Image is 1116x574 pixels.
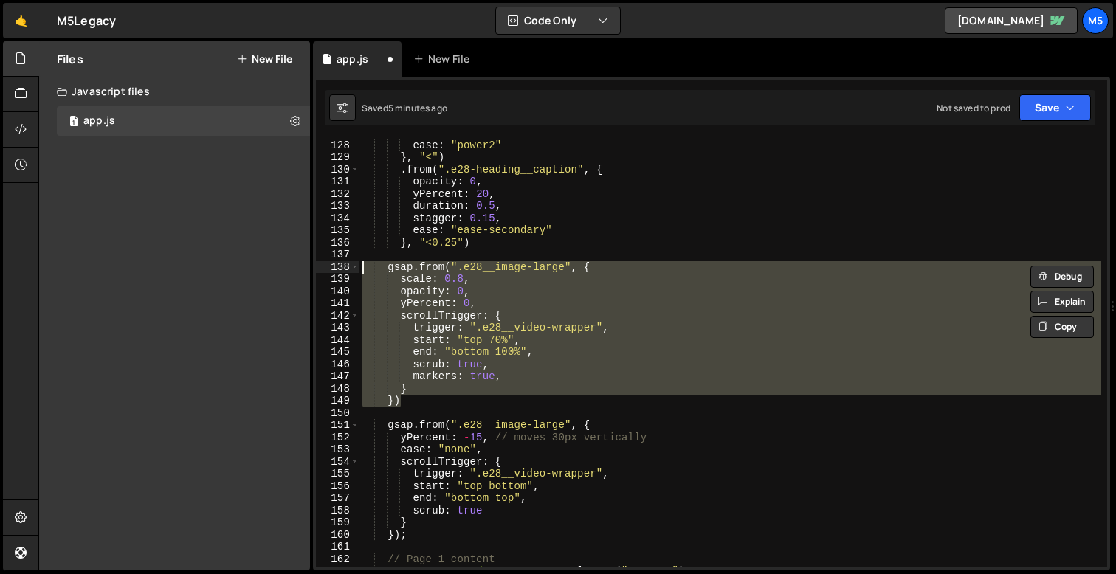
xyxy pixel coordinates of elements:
[316,237,359,249] div: 136
[316,541,359,553] div: 161
[316,443,359,456] div: 153
[57,106,310,136] div: 17055/46915.js
[413,52,475,66] div: New File
[337,52,368,66] div: app.js
[69,117,78,128] span: 1
[316,383,359,395] div: 148
[316,553,359,566] div: 162
[316,480,359,493] div: 156
[316,529,359,542] div: 160
[316,286,359,298] div: 140
[362,102,447,114] div: Saved
[316,395,359,407] div: 149
[1082,7,1109,34] a: M5
[316,200,359,212] div: 133
[316,273,359,286] div: 139
[316,359,359,371] div: 146
[237,53,292,65] button: New File
[316,261,359,274] div: 138
[316,249,359,261] div: 137
[316,468,359,480] div: 155
[83,114,115,128] div: app.js
[57,12,116,30] div: M5Legacy
[316,151,359,164] div: 129
[316,419,359,432] div: 151
[316,297,359,310] div: 141
[3,3,39,38] a: 🤙
[316,176,359,188] div: 131
[57,51,83,67] h2: Files
[945,7,1078,34] a: [DOMAIN_NAME]
[316,456,359,468] div: 154
[316,492,359,505] div: 157
[1030,291,1094,313] button: Explain
[316,322,359,334] div: 143
[316,346,359,359] div: 145
[316,188,359,201] div: 132
[316,334,359,347] div: 144
[316,370,359,383] div: 147
[1019,94,1091,121] button: Save
[316,432,359,444] div: 152
[496,7,620,34] button: Code Only
[316,224,359,237] div: 135
[39,77,310,106] div: Javascript files
[316,139,359,152] div: 128
[1030,316,1094,338] button: Copy
[937,102,1010,114] div: Not saved to prod
[316,516,359,529] div: 159
[316,407,359,420] div: 150
[316,505,359,517] div: 158
[1030,266,1094,288] button: Debug
[316,212,359,225] div: 134
[316,164,359,176] div: 130
[388,102,447,114] div: 5 minutes ago
[316,310,359,322] div: 142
